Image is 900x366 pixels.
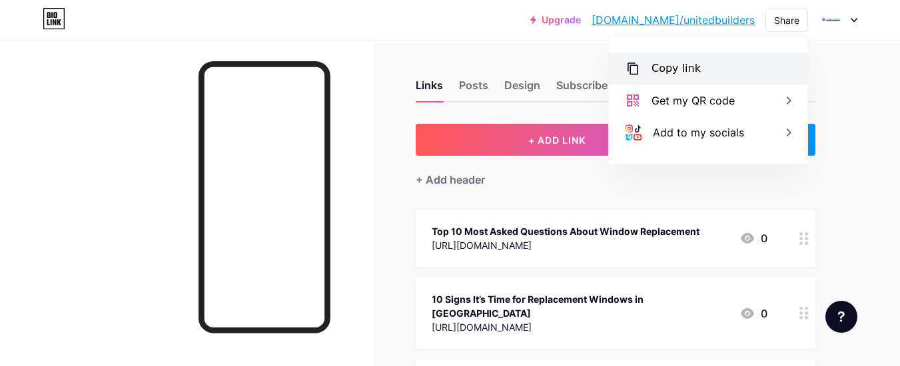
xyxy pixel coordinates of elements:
[432,224,699,238] div: Top 10 Most Asked Questions About Window Replacement
[556,77,618,101] div: Subscribers
[416,77,443,101] div: Links
[818,7,843,33] img: unitedbuilders
[416,124,699,156] button: + ADD LINK
[416,172,485,188] div: + Add header
[592,12,755,28] a: [DOMAIN_NAME]/unitedbuilders
[432,238,699,252] div: [URL][DOMAIN_NAME]
[459,77,488,101] div: Posts
[653,124,744,140] div: Add to my socials
[739,230,767,246] div: 0
[432,292,729,320] div: 10 Signs It’s Time for Replacement Windows in [GEOGRAPHIC_DATA]
[504,77,540,101] div: Design
[739,305,767,321] div: 0
[432,320,729,334] div: [URL][DOMAIN_NAME]
[528,134,586,146] span: + ADD LINK
[774,13,799,27] div: Share
[530,15,581,25] a: Upgrade
[652,61,701,77] div: Copy link
[652,92,735,108] div: Get my QR code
